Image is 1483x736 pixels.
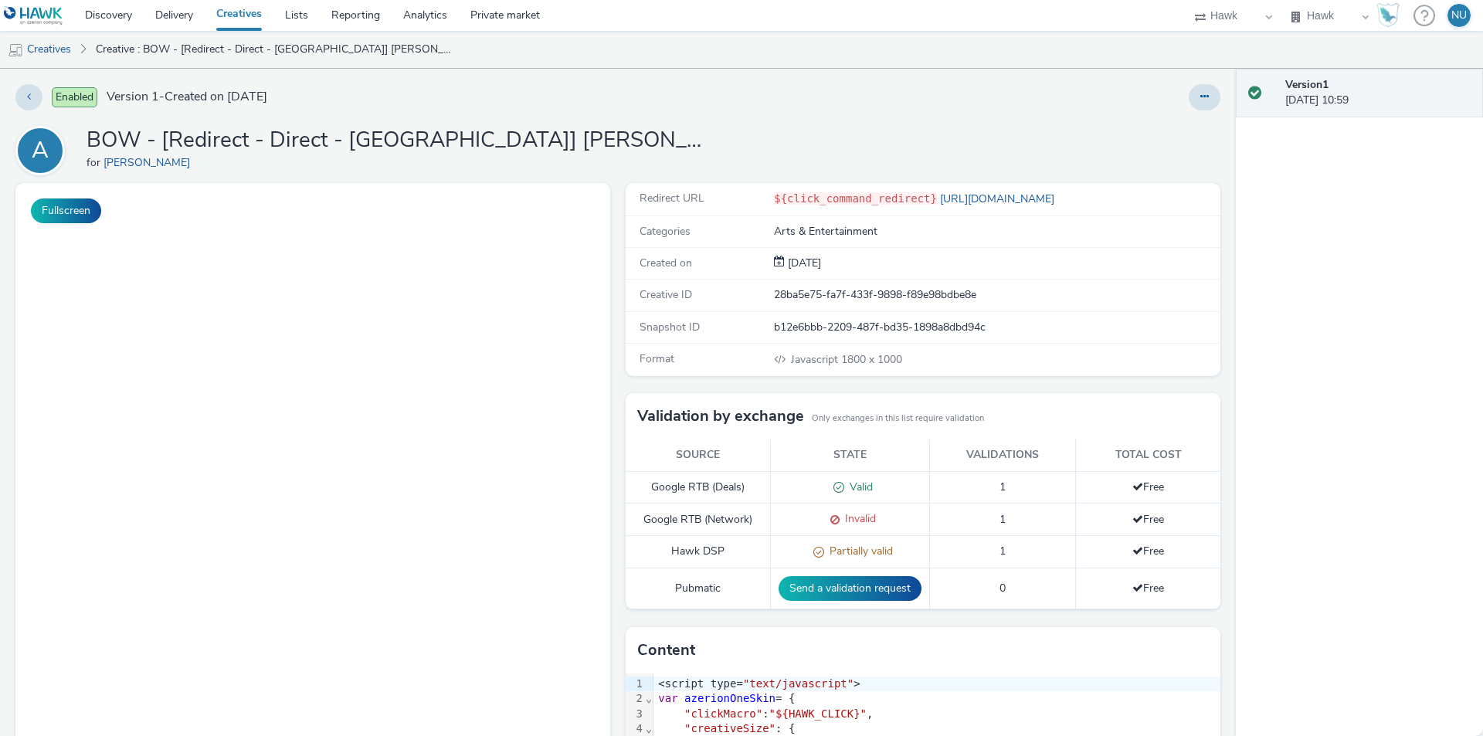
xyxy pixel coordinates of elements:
a: A [15,143,71,158]
img: Hawk Academy [1376,3,1400,28]
span: for [87,155,104,170]
span: Free [1132,480,1164,494]
span: 1 [999,480,1006,494]
a: Creative : BOW - [Redirect - Direct - [GEOGRAPHIC_DATA]] [PERSON_NAME] Lotto - Tablet_Thurs/Sat_(... [88,31,459,68]
td: Hawk DSP [626,536,771,568]
button: Send a validation request [779,576,921,601]
div: Creation 09 September 2025, 10:59 [785,256,821,271]
div: 1 [626,677,645,692]
span: Fold line [645,692,653,704]
span: Fold line [645,722,653,734]
td: Pubmatic [626,568,771,609]
span: "text/javascript" [743,677,853,690]
span: Free [1132,581,1164,595]
a: [PERSON_NAME] [104,155,196,170]
button: Fullscreen [31,198,101,223]
span: Enabled [52,87,97,107]
span: Created on [640,256,692,270]
span: Free [1132,512,1164,527]
span: Javascript [791,352,841,367]
span: Snapshot ID [640,320,700,334]
span: Categories [640,224,691,239]
div: A [32,129,49,172]
span: Valid [844,480,873,494]
div: <script type= > [653,677,1220,692]
th: Source [626,439,771,471]
span: 1800 x 1000 [789,352,902,367]
td: Google RTB (Network) [626,504,771,536]
span: var [658,692,677,704]
span: [DATE] [785,256,821,270]
div: Arts & Entertainment [774,224,1219,239]
h3: Validation by exchange [637,405,804,428]
code: ${click_command_redirect} [774,192,937,205]
span: 1 [999,544,1006,558]
span: "${HAWK_CLICK}" [769,707,867,720]
div: : , [653,707,1220,722]
th: State [771,439,930,471]
h3: Content [637,639,695,662]
small: Only exchanges in this list require validation [812,412,984,425]
span: Version 1 - Created on [DATE] [107,88,267,106]
td: Google RTB (Deals) [626,471,771,504]
a: Hawk Academy [1376,3,1406,28]
span: Redirect URL [640,191,704,205]
div: b12e6bbb-2209-487f-bd35-1898a8dbd94c [774,320,1219,335]
a: [URL][DOMAIN_NAME] [937,192,1060,206]
img: undefined Logo [4,6,63,25]
div: 28ba5e75-fa7f-433f-9898-f89e98bdbe8e [774,287,1219,303]
img: mobile [8,42,23,58]
span: Invalid [840,511,876,526]
span: Partially valid [824,544,893,558]
h1: BOW - [Redirect - Direct - [GEOGRAPHIC_DATA]] [PERSON_NAME] Lotto - Tablet_Thurs/Sat_(d96820ef)_0... [87,126,704,155]
span: "creativeSize" [684,722,775,734]
span: Format [640,351,674,366]
span: 0 [999,581,1006,595]
th: Validations [930,439,1076,471]
span: Creative ID [640,287,692,302]
div: 2 [626,691,645,707]
div: 3 [626,707,645,722]
div: = { [653,691,1220,707]
th: Total cost [1076,439,1220,471]
strong: Version 1 [1285,77,1329,92]
span: 1 [999,512,1006,527]
div: NU [1451,4,1467,27]
span: "clickMacro" [684,707,762,720]
span: Free [1132,544,1164,558]
span: azerionOneSkin [684,692,775,704]
div: [DATE] 10:59 [1285,77,1471,109]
